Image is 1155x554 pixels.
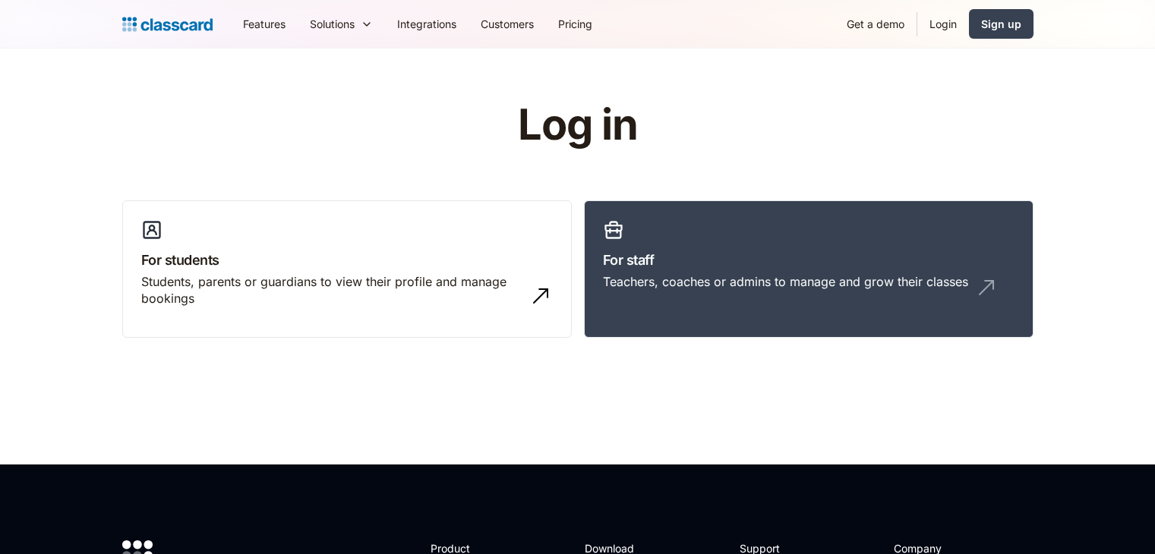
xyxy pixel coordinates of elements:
[336,102,819,149] h1: Log in
[603,250,1015,270] h3: For staff
[310,16,355,32] div: Solutions
[969,9,1034,39] a: Sign up
[546,7,604,41] a: Pricing
[835,7,917,41] a: Get a demo
[917,7,969,41] a: Login
[385,7,469,41] a: Integrations
[122,200,572,338] a: For studentsStudents, parents or guardians to view their profile and manage bookings
[584,200,1034,338] a: For staffTeachers, coaches or admins to manage and grow their classes
[981,16,1021,32] div: Sign up
[122,14,213,35] a: home
[141,250,553,270] h3: For students
[298,7,385,41] div: Solutions
[231,7,298,41] a: Features
[141,273,522,307] div: Students, parents or guardians to view their profile and manage bookings
[469,7,546,41] a: Customers
[603,273,968,290] div: Teachers, coaches or admins to manage and grow their classes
